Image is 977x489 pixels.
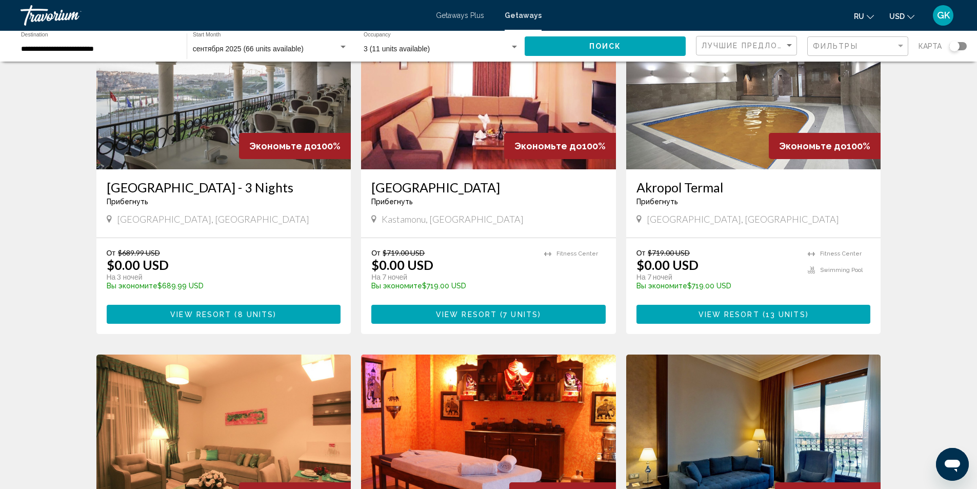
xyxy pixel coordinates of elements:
p: $689.99 USD [107,282,331,290]
p: $0.00 USD [107,257,169,272]
span: $689.99 USD [118,248,160,257]
span: От [371,248,380,257]
div: 100% [769,133,881,159]
span: [GEOGRAPHIC_DATA], [GEOGRAPHIC_DATA] [647,213,839,225]
span: Лучшие предложения [702,42,810,50]
span: View Resort [699,310,760,319]
a: Akropol Termal [636,180,871,195]
button: View Resort(13 units) [636,305,871,324]
a: Getaways [505,11,542,19]
a: Getaways Plus [436,11,484,19]
button: User Menu [930,5,956,26]
span: View Resort [436,310,497,319]
span: сентября 2025 (66 units available) [193,45,304,53]
span: ru [854,12,864,21]
span: Вы экономите [371,282,422,290]
button: Filter [807,36,908,57]
span: Fitness Center [820,250,862,257]
p: $0.00 USD [371,257,433,272]
p: На 3 ночей [107,272,331,282]
a: Travorium [21,5,426,26]
span: ( ) [231,310,276,319]
span: От [107,248,115,257]
button: View Resort(8 units) [107,305,341,324]
p: На 7 ночей [371,272,534,282]
span: Вы экономите [107,282,157,290]
img: 5442I01X.jpg [361,5,616,169]
span: Прибегнуть [107,198,148,206]
img: RU76O01X.jpg [96,5,351,169]
span: $719.00 USD [383,248,425,257]
div: 100% [504,133,616,159]
p: $0.00 USD [636,257,699,272]
span: Kastamonu, [GEOGRAPHIC_DATA] [382,213,524,225]
span: 7 units [503,310,538,319]
a: [GEOGRAPHIC_DATA] [371,180,606,195]
span: Экономьте до [249,141,317,151]
span: [GEOGRAPHIC_DATA], [GEOGRAPHIC_DATA] [117,213,309,225]
p: На 7 ночей [636,272,798,282]
button: Поиск [525,36,686,55]
p: $719.00 USD [636,282,798,290]
a: [GEOGRAPHIC_DATA] - 3 Nights [107,180,341,195]
span: Прибегнуть [636,198,678,206]
span: 3 (11 units available) [364,45,430,53]
span: Swimming Pool [820,267,863,273]
span: USD [889,12,905,21]
span: GK [937,10,950,21]
span: карта [919,39,942,53]
span: От [636,248,645,257]
button: View Resort(7 units) [371,305,606,324]
span: Fitness Center [556,250,598,257]
span: Поиск [589,43,622,51]
span: Прибегнуть [371,198,413,206]
span: Фильтры [813,42,858,50]
span: $719.00 USD [648,248,690,257]
mat-select: Sort by [702,42,794,50]
iframe: Кнопка запуска окна обмена сообщениями [936,448,969,481]
span: Вы экономите [636,282,687,290]
span: 13 units [766,310,806,319]
p: $719.00 USD [371,282,534,290]
button: Change language [854,9,874,24]
button: Change currency [889,9,914,24]
img: D793O01X.jpg [626,5,881,169]
span: Экономьте до [779,141,847,151]
span: ( ) [760,310,809,319]
div: 100% [239,133,351,159]
span: ( ) [497,310,541,319]
span: Экономьте до [514,141,582,151]
span: 8 units [238,310,274,319]
span: View Resort [170,310,231,319]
